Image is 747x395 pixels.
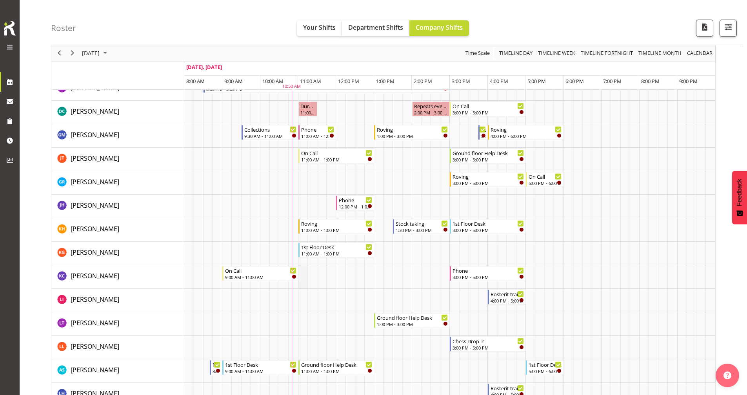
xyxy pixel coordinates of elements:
div: 5:00 PM - 6:00 PM [529,180,562,186]
button: Fortnight [580,49,634,58]
div: 11:00 AM - 12:00 PM [301,133,334,139]
td: Gabriel McKay Smith resource [51,124,184,148]
span: 5:00 PM [527,78,546,85]
div: Ground floor Help Desk [453,149,523,157]
div: 3:45 PM - 4:00 PM [481,133,486,139]
div: Gabriel McKay Smith"s event - Collections Begin From Thursday, September 18, 2025 at 9:30:00 AM G... [242,125,298,140]
div: On Call [301,149,372,157]
span: 3:00 PM [452,78,470,85]
span: Timeline Week [537,49,576,58]
span: 10:00 AM [262,78,284,85]
div: 9:00 AM - 11:00 AM [225,368,296,374]
div: Rosterit training [491,290,524,298]
div: Gabriel McKay Smith"s event - New book tagging Begin From Thursday, September 18, 2025 at 3:45:00... [478,125,488,140]
div: Mandy Stenton"s event - Ground floor Help Desk Begin From Thursday, September 18, 2025 at 11:00:0... [298,360,374,375]
button: Timeline Week [537,49,577,58]
div: Phone [339,196,372,204]
div: Grace Roscoe-Squires"s event - On Call Begin From Thursday, September 18, 2025 at 5:00:00 PM GMT+... [526,172,564,187]
div: Donald Cunningham"s event - Repeats every thursday - Donald Cunningham Begin From Thursday, Septe... [412,101,450,116]
div: Collections [244,125,296,133]
div: 3:00 PM - 5:00 PM [453,109,523,116]
span: [DATE], [DATE] [186,63,222,71]
div: 4:00 PM - 6:00 PM [491,133,562,139]
span: 8:00 AM [186,78,205,85]
span: 9:00 AM [224,78,243,85]
div: Lynette Lockett"s event - Chess Drop in Begin From Thursday, September 18, 2025 at 3:00:00 PM GMT... [450,337,525,352]
button: Month [686,49,714,58]
a: [PERSON_NAME] [71,177,119,187]
div: 1:00 PM - 3:00 PM [377,133,448,139]
span: 4:00 PM [490,78,508,85]
div: 12:00 PM - 1:00 PM [339,203,372,210]
button: Previous [54,49,65,58]
div: Roving [491,125,562,133]
div: 11:00 AM - 11:30 AM [300,109,315,116]
td: Donald Cunningham resource [51,101,184,124]
div: Grace Roscoe-Squires"s event - Roving Begin From Thursday, September 18, 2025 at 3:00:00 PM GMT+1... [450,172,525,187]
div: Glen Tomlinson"s event - On Call Begin From Thursday, September 18, 2025 at 11:00:00 AM GMT+12:00... [298,149,374,163]
div: Newspapers [213,361,220,368]
div: Lyndsay Tautari"s event - Ground floor Help Desk Begin From Thursday, September 18, 2025 at 1:00:... [374,313,450,328]
div: Chess Drop in [453,337,523,345]
span: Feedback [736,179,743,206]
div: 11:00 AM - 1:00 PM [301,227,372,233]
h4: Roster [51,24,76,33]
img: help-xxl-2.png [723,371,731,379]
span: [PERSON_NAME] [71,319,119,327]
div: Gabriel McKay Smith"s event - Roving Begin From Thursday, September 18, 2025 at 4:00:00 PM GMT+12... [488,125,563,140]
div: Keyu Chen"s event - On Call Begin From Thursday, September 18, 2025 at 9:00:00 AM GMT+12:00 Ends ... [222,266,298,281]
span: Timeline Day [498,49,533,58]
div: 10:50 AM [282,83,301,90]
div: On Call [225,266,296,274]
div: 3:00 PM - 5:00 PM [453,344,523,351]
div: 11:00 AM - 1:00 PM [301,250,372,257]
a: [PERSON_NAME] [71,224,119,234]
div: Roving [453,172,523,180]
span: [PERSON_NAME] [71,83,119,92]
span: [PERSON_NAME] [71,154,119,163]
div: On Call [529,172,562,180]
div: Rosterit training [491,384,524,392]
span: [PERSON_NAME] [71,130,119,139]
td: Jill Harpur resource [51,195,184,218]
img: Rosterit icon logo [2,20,18,37]
div: 3:00 PM - 5:00 PM [453,156,523,163]
a: [PERSON_NAME] [71,248,119,257]
span: [PERSON_NAME] [71,107,119,116]
div: Gabriel McKay Smith"s event - Roving Begin From Thursday, September 18, 2025 at 1:00:00 PM GMT+12... [374,125,450,140]
div: Roving [301,219,372,227]
div: September 18, 2025 [79,45,112,62]
div: Kaela Harley"s event - Stock taking Begin From Thursday, September 18, 2025 at 1:30:00 PM GMT+12:... [393,219,450,234]
a: [PERSON_NAME] [71,271,119,281]
div: Ground floor Help Desk [301,361,372,368]
div: Donald Cunningham"s event - On Call Begin From Thursday, September 18, 2025 at 3:00:00 PM GMT+12:... [450,101,525,116]
div: 11:00 AM - 1:00 PM [301,368,372,374]
button: Next [67,49,78,58]
div: next period [66,45,79,62]
span: [PERSON_NAME] [71,225,119,233]
span: 9:00 PM [679,78,698,85]
button: Timeline Month [637,49,683,58]
div: Glen Tomlinson"s event - Ground floor Help Desk Begin From Thursday, September 18, 2025 at 3:00:0... [450,149,525,163]
span: 12:00 PM [338,78,359,85]
div: Phone [301,125,334,133]
button: Filter Shifts [720,20,737,37]
div: Mandy Stenton"s event - Newspapers Begin From Thursday, September 18, 2025 at 8:40:00 AM GMT+12:0... [210,360,222,375]
div: Repeats every [DATE] - [PERSON_NAME] [414,102,448,110]
td: Lisa Imamura resource [51,289,184,312]
div: 1st Floor Desk [529,361,562,368]
span: 8:00 PM [641,78,660,85]
a: [PERSON_NAME] [71,365,119,375]
span: calendar [686,49,713,58]
div: 9:00 AM - 11:00 AM [225,274,296,280]
span: [PERSON_NAME] [71,342,119,351]
span: 6:00 PM [565,78,584,85]
div: 4:00 PM - 5:00 PM [491,297,524,304]
td: Kaela Harley resource [51,218,184,242]
div: 1:30 PM - 3:00 PM [396,227,448,233]
div: Kaela Harley"s event - Roving Begin From Thursday, September 18, 2025 at 11:00:00 AM GMT+12:00 En... [298,219,374,234]
span: [DATE] [81,49,100,58]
